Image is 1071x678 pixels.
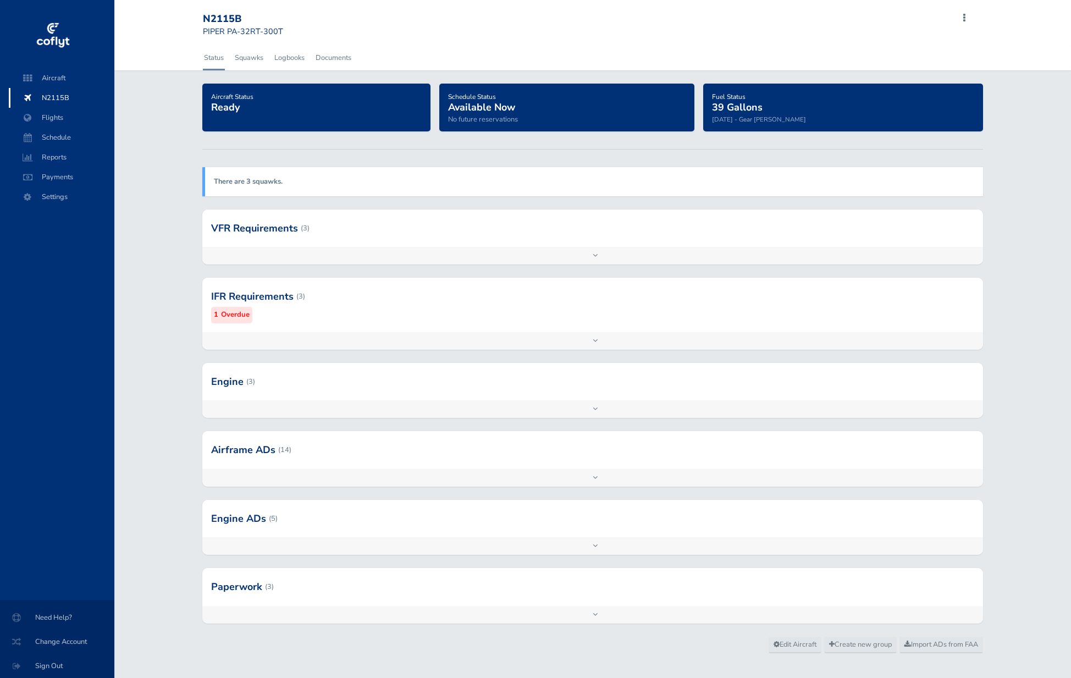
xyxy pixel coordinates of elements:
[234,46,264,70] a: Squawks
[203,13,283,25] div: N2115B
[35,19,71,52] img: coflyt logo
[13,656,101,676] span: Sign Out
[448,92,496,101] span: Schedule Status
[448,114,518,124] span: No future reservations
[20,68,103,88] span: Aircraft
[829,640,892,649] span: Create new group
[712,101,763,114] span: 39 Gallons
[211,101,240,114] span: Ready
[314,46,352,70] a: Documents
[211,92,253,101] span: Aircraft Status
[20,128,103,147] span: Schedule
[20,167,103,187] span: Payments
[899,637,983,653] a: Import ADs from FAA
[13,632,101,652] span: Change Account
[774,640,816,649] span: Edit Aircraft
[214,177,283,186] a: There are 3 squawks.
[904,640,978,649] span: Import ADs from FAA
[20,147,103,167] span: Reports
[712,92,746,101] span: Fuel Status
[20,187,103,207] span: Settings
[203,46,225,70] a: Status
[20,108,103,128] span: Flights
[824,637,897,653] a: Create new group
[448,101,515,114] span: Available Now
[712,115,806,124] small: [DATE] - Gear [PERSON_NAME]
[273,46,306,70] a: Logbooks
[13,608,101,627] span: Need Help?
[20,88,103,108] span: N2115B
[203,26,283,37] small: PIPER PA-32RT-300T
[448,89,515,114] a: Schedule StatusAvailable Now
[769,637,821,653] a: Edit Aircraft
[221,309,250,321] small: Overdue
